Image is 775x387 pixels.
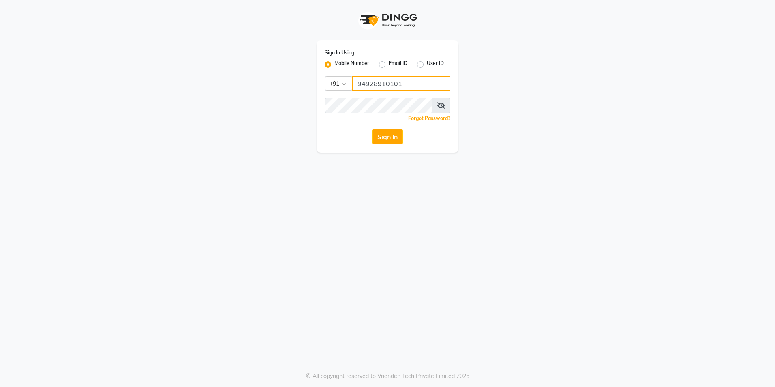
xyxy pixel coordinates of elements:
input: Username [325,98,432,113]
label: Mobile Number [334,60,369,69]
a: Forgot Password? [408,115,450,121]
label: User ID [427,60,444,69]
input: Username [352,76,450,91]
label: Sign In Using: [325,49,355,56]
button: Sign In [372,129,403,144]
label: Email ID [389,60,407,69]
img: logo1.svg [355,8,420,32]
